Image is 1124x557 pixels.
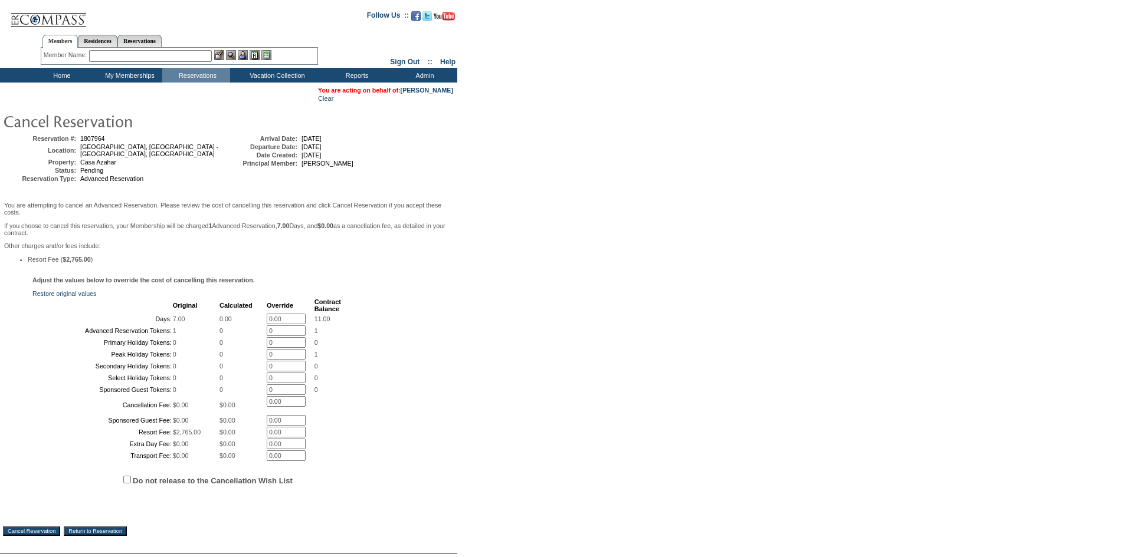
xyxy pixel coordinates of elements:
td: Cancellation Fee: [34,396,172,414]
span: 11.00 [314,315,330,322]
b: $2,765.00 [63,256,90,263]
img: pgTtlCancelRes.gif [3,109,239,133]
span: 1 [173,327,176,334]
span: 0 [219,374,223,381]
td: Home [27,68,94,83]
b: Override [267,302,293,309]
span: $0.00 [219,429,235,436]
td: Primary Holiday Tokens: [34,337,172,348]
span: $0.00 [219,452,235,459]
td: Extra Day Fee: [34,439,172,449]
td: Resort Fee: [34,427,172,437]
td: Reservation Type: [5,175,76,182]
img: Reservations [250,50,260,60]
td: Admin [389,68,457,83]
td: Date Created: [227,151,297,159]
span: [DATE] [302,135,322,142]
span: $0.00 [173,440,189,447]
b: Calculated [219,302,253,309]
a: Sign Out [390,58,420,66]
td: Peak Holiday Tokens: [34,349,172,360]
b: Adjust the values below to override the cost of cancelling this reservation. [32,276,255,284]
p: If you choose to cancel this reservation, your Membership will be charged Advanced Reservation, D... [4,222,453,236]
b: Contract Balance [314,298,341,312]
img: Subscribe to our YouTube Channel [434,12,455,21]
span: :: [428,58,432,66]
span: [DATE] [302,143,322,150]
td: Follow Us :: [367,10,409,24]
span: 0 [314,386,318,393]
span: Advanced Reservation [80,175,143,182]
span: 7.00 [173,315,185,322]
span: 0 [173,386,176,393]
a: Reservations [117,35,162,47]
span: 1 [314,327,318,334]
b: 1 [209,222,212,229]
td: Arrival Date: [227,135,297,142]
a: Subscribe to our YouTube Channel [434,15,455,22]
td: Select Holiday Tokens: [34,373,172,383]
span: 0 [314,362,318,370]
td: Advanced Reservation Tokens: [34,325,172,336]
img: Compass Home [10,3,87,27]
td: Property: [5,159,76,166]
p: You are attempting to cancel an Advanced Reservation. Please review the cost of cancelling this r... [4,202,453,216]
span: You are acting on behalf of: [318,87,453,94]
span: 0 [173,374,176,381]
td: Reports [322,68,389,83]
td: Secondary Holiday Tokens: [34,361,172,371]
span: 0 [173,339,176,346]
span: 0 [219,386,223,393]
img: b_edit.gif [214,50,224,60]
span: 0 [173,362,176,370]
li: Resort Fee ( ) [28,256,453,263]
span: 0 [314,339,318,346]
a: Members [42,35,78,48]
span: 1807964 [80,135,105,142]
span: $0.00 [173,401,189,408]
span: [GEOGRAPHIC_DATA], [GEOGRAPHIC_DATA] - [GEOGRAPHIC_DATA], [GEOGRAPHIC_DATA] [80,143,218,157]
span: $0.00 [219,440,235,447]
td: Location: [5,143,76,157]
span: 0 [219,327,223,334]
a: Residences [78,35,117,47]
a: [PERSON_NAME] [401,87,453,94]
label: Do not release to the Cancellation Wish List [133,476,293,485]
td: Reservations [162,68,230,83]
span: 0 [219,351,223,358]
b: Original [173,302,198,309]
a: Restore original values [32,290,96,297]
td: Sponsored Guest Fee: [34,415,172,426]
input: Return to Reservation [64,526,127,536]
span: [DATE] [302,151,322,159]
img: b_calculator.gif [261,50,271,60]
span: 0.00 [219,315,232,322]
span: $0.00 [219,417,235,424]
span: Casa Azahar [80,159,116,166]
span: 1 [314,351,318,358]
span: 0 [219,339,223,346]
span: $0.00 [173,452,189,459]
span: Pending [80,167,103,174]
a: Follow us on Twitter [422,15,432,22]
a: Become our fan on Facebook [411,15,421,22]
img: Impersonate [238,50,248,60]
img: Follow us on Twitter [422,11,432,21]
b: $0.00 [317,222,333,229]
td: Principal Member: [227,160,297,167]
a: Help [440,58,456,66]
a: Clear [318,95,333,102]
div: Member Name: [44,50,89,60]
td: Sponsored Guest Tokens: [34,384,172,395]
td: Reservation #: [5,135,76,142]
td: Departure Date: [227,143,297,150]
span: $0.00 [173,417,189,424]
span: 0 [219,362,223,370]
span: $2,765.00 [173,429,201,436]
input: Cancel Reservation [3,526,60,536]
td: Status: [5,167,76,174]
td: Days: [34,314,172,324]
img: Become our fan on Facebook [411,11,421,21]
b: 7.00 [277,222,290,229]
span: $0.00 [219,401,235,408]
